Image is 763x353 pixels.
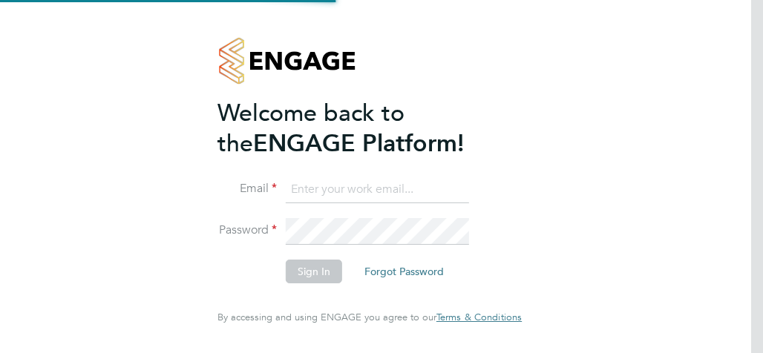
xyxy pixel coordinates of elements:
button: Sign In [286,260,342,283]
label: Email [217,181,277,197]
h2: ENGAGE Platform! [217,98,507,159]
a: Terms & Conditions [436,311,522,323]
input: Enter your work email... [286,176,469,203]
span: By accessing and using ENGAGE you agree to our [217,311,522,323]
label: Password [217,222,277,238]
span: Welcome back to the [217,99,405,158]
button: Forgot Password [353,260,456,283]
span: Terms & Conditions [436,311,522,323]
